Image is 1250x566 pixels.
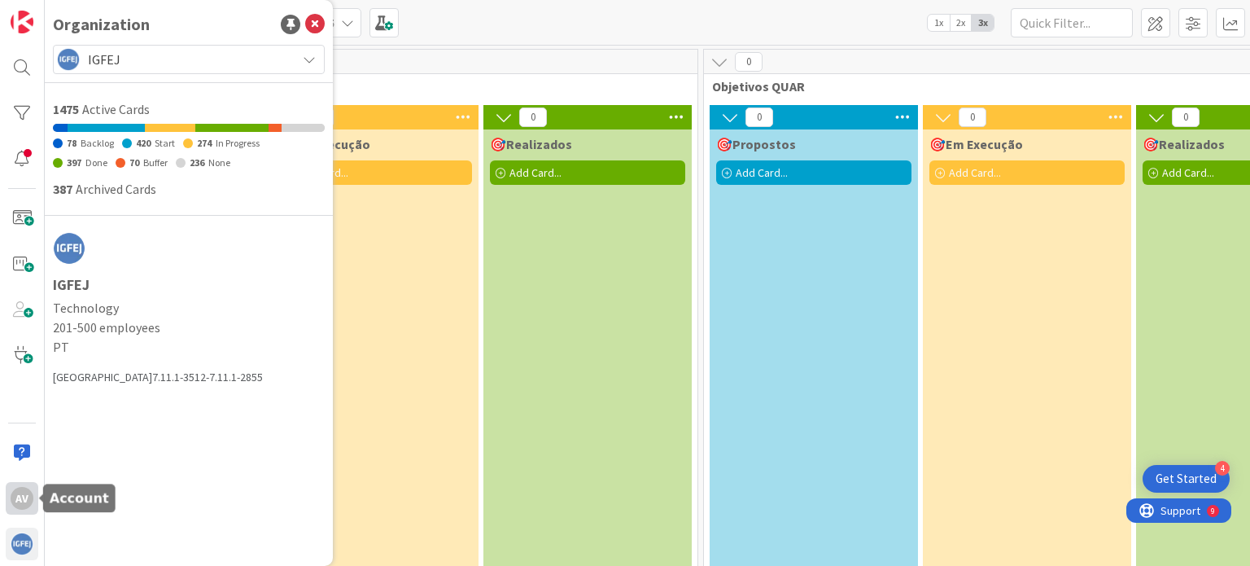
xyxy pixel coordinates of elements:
[509,165,562,180] span: Add Card...
[67,156,81,169] span: 397
[1143,465,1230,493] div: Open Get Started checklist, remaining modules: 4
[53,12,150,37] div: Organization
[1172,107,1200,127] span: 0
[735,52,763,72] span: 0
[129,156,139,169] span: 70
[50,490,109,506] h5: Account
[736,165,788,180] span: Add Card...
[85,7,89,20] div: 9
[11,487,33,510] div: AV
[950,15,972,31] span: 2x
[143,156,168,169] span: Buffer
[136,137,151,149] span: 420
[1162,165,1214,180] span: Add Card...
[949,165,1001,180] span: Add Card...
[155,137,175,149] span: Start
[53,101,79,117] span: 1475
[11,11,33,33] img: Visit kanbanzone.com
[85,156,107,169] span: Done
[53,181,72,197] span: 387
[929,136,1023,152] span: 🎯Em Execução
[53,318,325,337] span: 201-500 employees
[53,179,325,199] div: Archived Cards
[1156,471,1217,487] div: Get Started
[53,232,85,265] img: avatar
[745,107,773,127] span: 0
[53,99,325,119] div: Active Cards
[519,107,547,127] span: 0
[208,156,230,169] span: None
[57,48,80,71] img: avatar
[67,137,76,149] span: 78
[53,277,325,293] h1: IGFEJ
[81,137,114,149] span: Backlog
[490,136,572,152] span: 🎯Realizados
[216,137,260,149] span: In Progress
[53,369,325,386] div: [GEOGRAPHIC_DATA] 7.11.1-3512-7.11.1-2855
[59,78,677,94] span: Avaliação SIADAP
[1143,136,1225,152] span: 🎯Realizados
[11,533,33,555] img: avatar
[1011,8,1133,37] input: Quick Filter...
[972,15,994,31] span: 3x
[928,15,950,31] span: 1x
[88,48,288,71] span: IGFEJ
[53,298,325,318] span: Technology
[197,137,212,149] span: 274
[716,136,796,152] span: 🎯Propostos
[1215,461,1230,476] div: 4
[53,337,325,357] span: PT
[190,156,204,169] span: 236
[34,2,74,22] span: Support
[959,107,986,127] span: 0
